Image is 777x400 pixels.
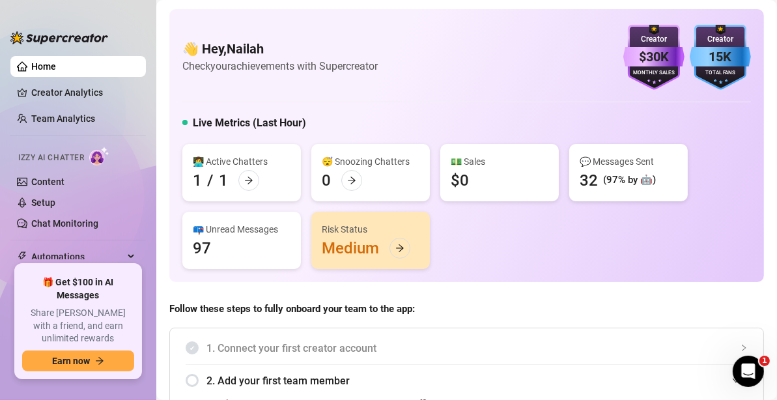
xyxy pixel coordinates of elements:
[690,47,751,67] div: 15K
[193,238,211,259] div: 97
[31,197,55,208] a: Setup
[347,176,356,185] span: arrow-right
[22,307,134,345] span: Share [PERSON_NAME] with a friend, and earn unlimited rewards
[623,33,685,46] div: Creator
[31,177,64,187] a: Content
[322,222,419,236] div: Risk Status
[89,147,109,165] img: AI Chatter
[95,356,104,365] span: arrow-right
[10,31,108,44] img: logo-BBDzfeDw.svg
[206,373,748,389] span: 2. Add your first team member
[31,82,135,103] a: Creator Analytics
[732,377,740,384] span: expanded
[580,170,598,191] div: 32
[22,350,134,371] button: Earn nowarrow-right
[193,154,290,169] div: 👩‍💻 Active Chatters
[52,356,90,366] span: Earn now
[623,25,685,90] img: purple-badge-B9DA21FR.svg
[22,276,134,302] span: 🎁 Get $100 in AI Messages
[690,25,751,90] img: blue-badge-DgoSNQY1.svg
[244,176,253,185] span: arrow-right
[623,47,685,67] div: $30K
[18,152,84,164] span: Izzy AI Chatter
[186,332,748,364] div: 1. Connect your first creator account
[733,356,764,387] iframe: Intercom live chat
[31,113,95,124] a: Team Analytics
[31,61,56,72] a: Home
[182,58,378,74] article: Check your achievements with Supercreator
[451,170,469,191] div: $0
[219,170,228,191] div: 1
[193,222,290,236] div: 📪 Unread Messages
[451,154,548,169] div: 💵 Sales
[169,303,415,315] strong: Follow these steps to fully onboard your team to the app:
[603,173,656,188] div: (97% by 🤖)
[623,69,685,78] div: Monthly Sales
[31,246,124,267] span: Automations
[193,170,202,191] div: 1
[322,154,419,169] div: 😴 Snoozing Chatters
[31,218,98,229] a: Chat Monitoring
[740,344,748,352] span: collapsed
[17,251,27,262] span: thunderbolt
[193,115,306,131] h5: Live Metrics (Last Hour)
[182,40,378,58] h4: 👋 Hey, Nailah
[690,33,751,46] div: Creator
[759,356,770,366] span: 1
[206,340,748,356] span: 1. Connect your first creator account
[322,170,331,191] div: 0
[186,365,748,397] div: 2. Add your first team member
[395,244,404,253] span: arrow-right
[580,154,677,169] div: 💬 Messages Sent
[690,69,751,78] div: Total Fans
